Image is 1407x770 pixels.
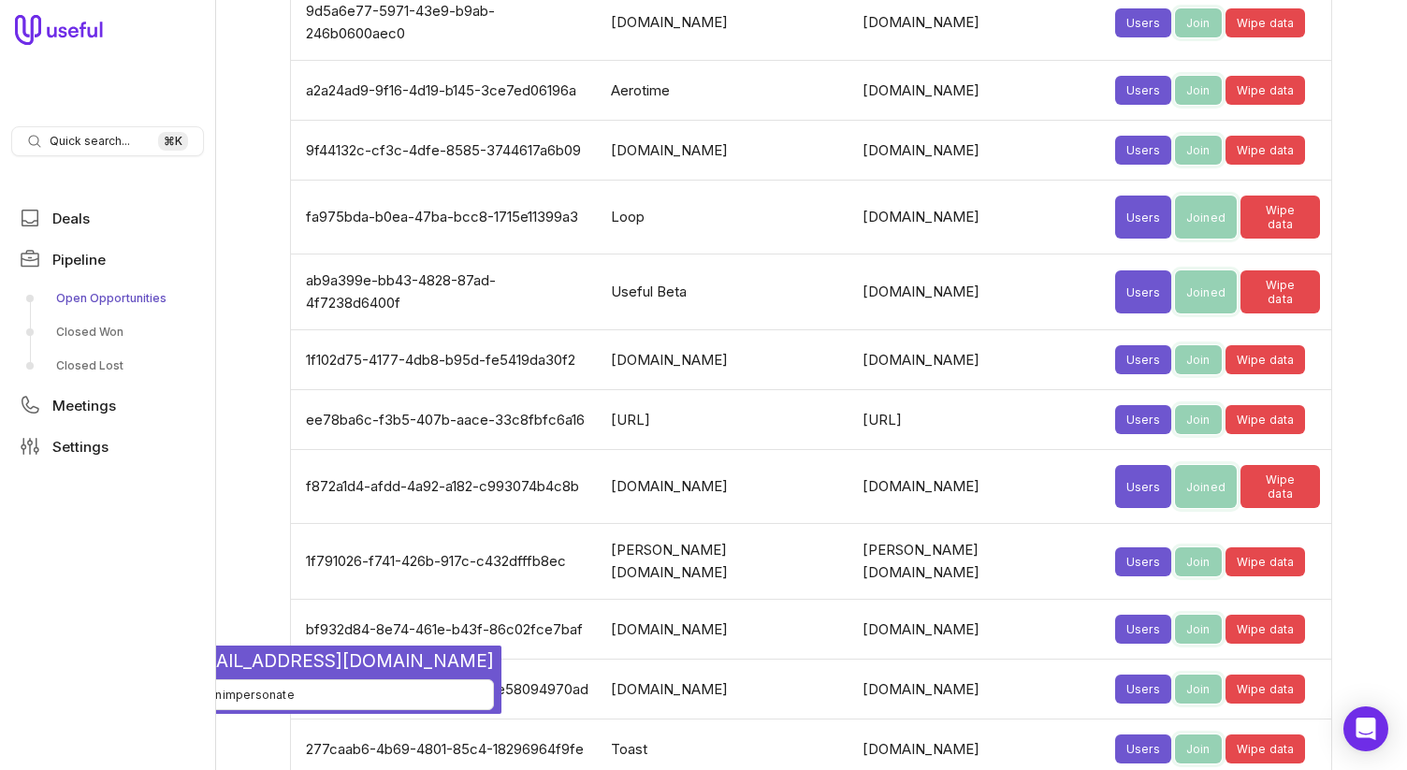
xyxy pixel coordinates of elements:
td: 1f102d75-4177-4db8-b95d-fe5419da30f2 [291,330,600,390]
button: Users [1115,675,1171,704]
button: Join [1175,615,1222,644]
button: Wipe data [1240,270,1320,313]
td: fa975bda-b0ea-47ba-bcc8-1715e11399a3 [291,181,600,254]
button: Users [1115,734,1171,763]
td: bf932d84-8e74-461e-b43f-86c02fce7baf [291,600,600,660]
kbd: ⌘ K [158,132,188,151]
td: [DOMAIN_NAME] [851,600,1103,660]
td: a2a24ad9-9f16-4d19-b145-3ce7ed06196a [291,61,600,121]
button: Users [1115,345,1171,374]
td: [DOMAIN_NAME] [600,330,851,390]
button: Unimpersonate [7,679,494,710]
a: Deals [11,201,204,235]
a: Open Opportunities [11,283,204,313]
button: Users [1115,465,1171,508]
td: [PERSON_NAME][DOMAIN_NAME] [851,524,1103,600]
button: Wipe data [1226,8,1306,37]
button: Wipe data [1226,547,1306,576]
td: [DOMAIN_NAME] [851,254,1103,330]
button: Wipe data [1240,196,1320,239]
td: Useful Beta [600,254,851,330]
span: Settings [52,440,109,454]
button: Users [1115,76,1171,105]
button: Joined [1175,270,1237,313]
div: Pipeline submenu [11,283,204,381]
button: Users [1115,547,1171,576]
span: Pipeline [52,253,106,267]
td: [DOMAIN_NAME] [851,181,1103,254]
button: Users [1115,615,1171,644]
td: ab9a399e-bb43-4828-87ad-4f7238d6400f [291,254,600,330]
button: Wipe data [1226,76,1306,105]
td: [PERSON_NAME][DOMAIN_NAME] [600,524,851,600]
td: [URL] [851,390,1103,450]
button: Joined [1175,465,1237,508]
button: Join [1175,734,1222,763]
td: [DOMAIN_NAME] [600,450,851,524]
button: Join [1175,8,1222,37]
button: Join [1175,136,1222,165]
button: Join [1175,405,1222,434]
span: Meetings [52,399,116,413]
td: Loop [600,181,851,254]
td: [URL] [600,390,851,450]
button: Wipe data [1240,465,1320,508]
td: [DOMAIN_NAME] [851,660,1103,719]
td: ee78ba6c-f3b5-407b-aace-33c8fbfc6a16 [291,390,600,450]
button: Users [1115,270,1171,313]
a: Closed Lost [11,351,204,381]
button: Wipe data [1226,136,1306,165]
button: Users [1115,8,1171,37]
a: Settings [11,429,204,463]
td: [DOMAIN_NAME] [600,660,851,719]
button: Join [1175,547,1222,576]
td: [DOMAIN_NAME] [600,600,851,660]
div: Open Intercom Messenger [1343,706,1388,751]
button: Joined [1175,196,1237,239]
a: Closed Won [11,317,204,347]
td: [DOMAIN_NAME] [851,330,1103,390]
a: Pipeline [11,242,204,276]
button: Join [1175,76,1222,105]
td: [DOMAIN_NAME] [851,450,1103,524]
button: Users [1115,405,1171,434]
button: Wipe data [1226,675,1306,704]
button: Users [1115,196,1171,239]
button: Users [1115,136,1171,165]
button: Wipe data [1226,345,1306,374]
td: f872a1d4-afdd-4a92-a182-c993074b4c8b [291,450,600,524]
button: Join [1175,345,1222,374]
td: 1f791026-f741-426b-917c-c432dfffb8ec [291,524,600,600]
button: Wipe data [1226,615,1306,644]
span: Deals [52,211,90,225]
td: [DOMAIN_NAME] [600,121,851,181]
td: 9f44132c-cf3c-4dfe-8585-3744617a6b09 [291,121,600,181]
button: Wipe data [1226,405,1306,434]
a: Meetings [11,388,204,422]
span: 🥸 [PERSON_NAME][EMAIL_ADDRESS][DOMAIN_NAME] [7,649,494,672]
td: [DOMAIN_NAME] [851,61,1103,121]
td: Aerotime [600,61,851,121]
td: [DOMAIN_NAME] [851,121,1103,181]
button: Wipe data [1226,734,1306,763]
span: Quick search... [50,134,130,149]
button: Join [1175,675,1222,704]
